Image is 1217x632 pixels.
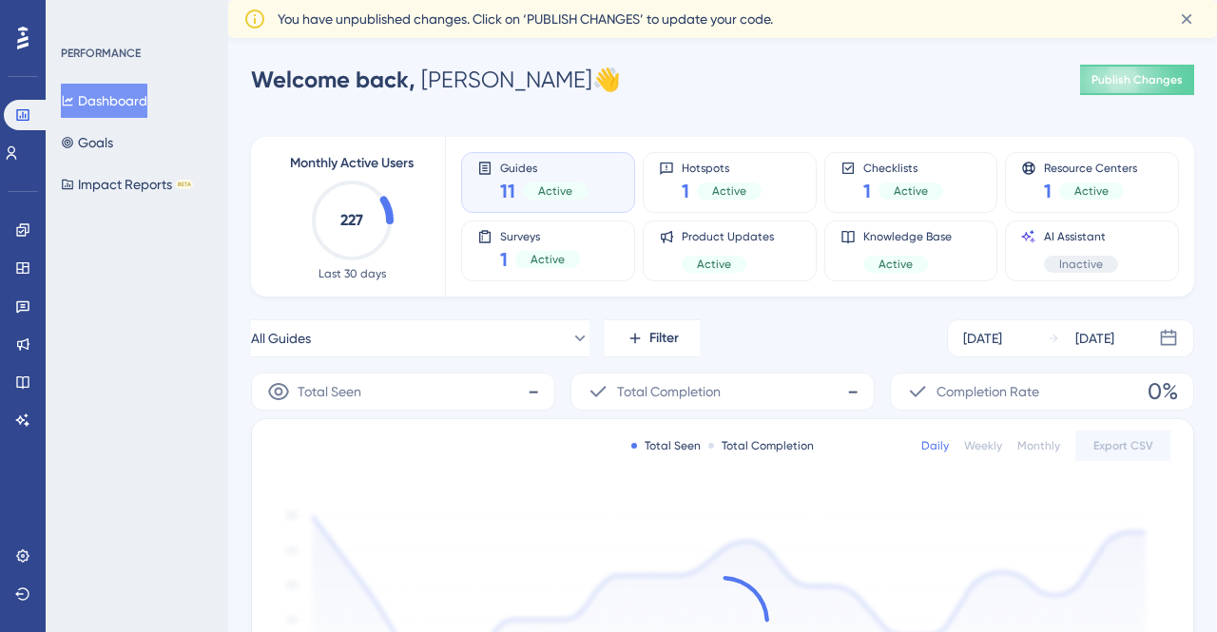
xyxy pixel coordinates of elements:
[61,84,147,118] button: Dashboard
[964,438,1002,453] div: Weekly
[1093,438,1153,453] span: Export CSV
[531,252,565,267] span: Active
[176,180,193,189] div: BETA
[298,380,361,403] span: Total Seen
[61,46,141,61] div: PERFORMANCE
[500,178,515,204] span: 11
[538,183,572,199] span: Active
[697,257,731,272] span: Active
[319,266,386,281] span: Last 30 days
[1091,72,1183,87] span: Publish Changes
[340,211,363,229] text: 227
[708,438,814,453] div: Total Completion
[879,257,913,272] span: Active
[1080,65,1194,95] button: Publish Changes
[500,229,580,242] span: Surveys
[251,319,589,357] button: All Guides
[863,229,952,244] span: Knowledge Base
[1075,327,1114,350] div: [DATE]
[937,380,1039,403] span: Completion Rate
[1044,229,1118,244] span: AI Assistant
[1074,183,1109,199] span: Active
[682,229,774,244] span: Product Updates
[682,178,689,204] span: 1
[1059,257,1103,272] span: Inactive
[863,178,871,204] span: 1
[500,246,508,273] span: 1
[1044,178,1052,204] span: 1
[528,376,539,407] span: -
[649,327,679,350] span: Filter
[712,183,746,199] span: Active
[61,125,113,160] button: Goals
[1017,438,1060,453] div: Monthly
[1075,431,1170,461] button: Export CSV
[921,438,949,453] div: Daily
[251,65,621,95] div: [PERSON_NAME] 👋
[61,167,193,201] button: Impact ReportsBETA
[605,319,700,357] button: Filter
[1148,376,1178,407] span: 0%
[1044,161,1137,174] span: Resource Centers
[682,161,762,174] span: Hotspots
[617,380,721,403] span: Total Completion
[863,161,943,174] span: Checklists
[251,66,415,93] span: Welcome back,
[963,327,1002,350] div: [DATE]
[847,376,859,407] span: -
[631,438,701,453] div: Total Seen
[278,8,773,30] span: You have unpublished changes. Click on ‘PUBLISH CHANGES’ to update your code.
[894,183,928,199] span: Active
[290,152,414,175] span: Monthly Active Users
[500,161,588,174] span: Guides
[251,327,311,350] span: All Guides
